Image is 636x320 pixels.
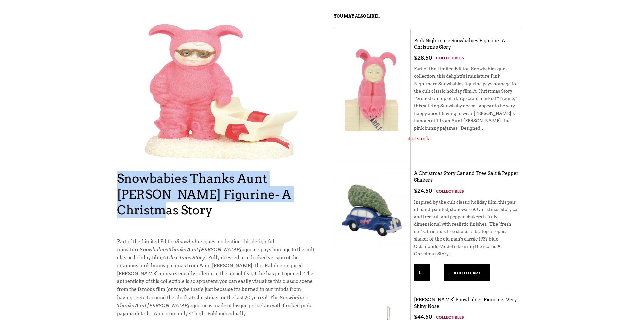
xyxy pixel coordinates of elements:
[117,238,315,318] p: Part of the Limited Edition guest collection, this delightful miniature figurine pays homage to t...
[414,313,417,320] span: $
[163,255,205,260] em: A Christmas Story
[176,239,205,244] em: Snowbabies
[414,38,505,50] a: Pink Nightmare Snowbabies Figurine- A Christmas Story
[414,297,517,309] a: [PERSON_NAME] Snowbabies Figurine- Very Shiny Nose
[334,14,380,19] strong: You may also like…
[140,247,241,252] em: Snowbabies Thanks Aunt [PERSON_NAME]
[414,195,519,265] div: ­Inspired by the cult classic holiday film, this pair of hand-painted, stoneware A Christmas Stor...
[436,54,464,61] a: Collectibles
[414,61,519,139] div: Part of the Limited Edition Snowbabies guest collection, this delightful miniature Pink Nightmare...
[414,187,417,194] span: $
[414,171,519,183] a: A Christmas Story Car and Tree Salt & Pepper Shakers
[117,295,308,308] em: Snowbabies Thanks Aunt [PERSON_NAME]
[414,264,430,281] input: Qty
[444,264,490,281] button: Add to cart
[117,171,315,218] h1: Snowbabies Thanks Aunt [PERSON_NAME] Figurine- A Christmas Story
[414,187,432,194] bdi: 24.50
[414,54,417,61] span: $
[402,136,519,142] p: Out of stock
[414,54,432,61] bdi: 28.50
[436,188,464,195] a: Collectibles
[414,313,432,320] bdi: 44.50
